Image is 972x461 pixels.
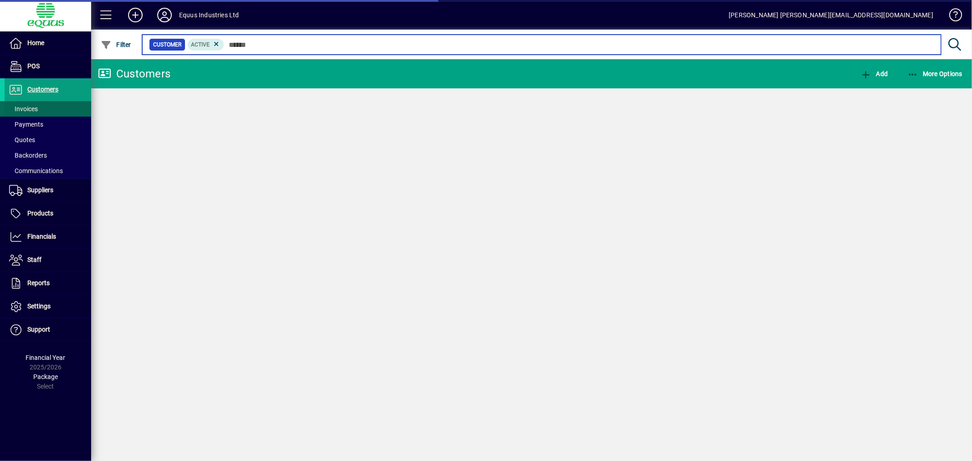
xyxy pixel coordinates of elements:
a: Financials [5,225,91,248]
span: Products [27,210,53,217]
button: Filter [98,36,134,53]
button: Add [858,66,890,82]
span: Active [191,41,210,48]
a: Payments [5,117,91,132]
a: Communications [5,163,91,179]
span: Filter [101,41,131,48]
button: More Options [905,66,965,82]
span: Communications [9,167,63,174]
div: Customers [98,67,170,81]
a: POS [5,55,91,78]
a: Invoices [5,101,91,117]
div: [PERSON_NAME] [PERSON_NAME][EMAIL_ADDRESS][DOMAIN_NAME] [729,8,933,22]
span: Suppliers [27,186,53,194]
span: Financial Year [26,354,66,361]
a: Home [5,32,91,55]
a: Reports [5,272,91,295]
a: Staff [5,249,91,271]
mat-chip: Activation Status: Active [188,39,224,51]
span: Support [27,326,50,333]
span: Customers [27,86,58,93]
div: Equus Industries Ltd [179,8,239,22]
span: Home [27,39,44,46]
button: Add [121,7,150,23]
a: Suppliers [5,179,91,202]
span: Payments [9,121,43,128]
a: Backorders [5,148,91,163]
span: POS [27,62,40,70]
button: Profile [150,7,179,23]
span: Backorders [9,152,47,159]
span: Staff [27,256,41,263]
span: More Options [907,70,963,77]
span: Quotes [9,136,35,143]
span: Package [33,373,58,380]
span: Invoices [9,105,38,113]
a: Settings [5,295,91,318]
a: Support [5,318,91,341]
span: Reports [27,279,50,287]
span: Add [860,70,888,77]
a: Knowledge Base [942,2,961,31]
span: Settings [27,302,51,310]
span: Financials [27,233,56,240]
span: Customer [153,40,181,49]
a: Quotes [5,132,91,148]
a: Products [5,202,91,225]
